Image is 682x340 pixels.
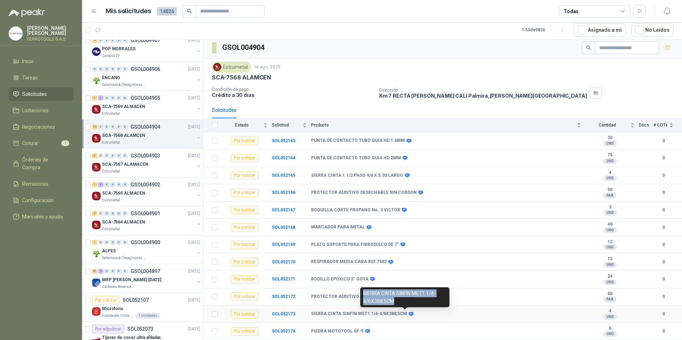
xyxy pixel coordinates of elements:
p: Estrumetal [102,140,120,145]
div: Por adjudicar [92,325,124,333]
b: SOL052163 [272,138,295,143]
a: 31 2 0 0 0 0 GSOL004897[DATE] Company LogoMRP [PERSON_NAME] [DATE]Cartones America [92,267,202,290]
div: 0 [110,153,116,158]
div: 0 [116,269,122,274]
p: [DATE] [188,268,200,275]
div: 0 [104,182,110,187]
div: 1 [92,240,97,245]
p: ALPES [102,248,116,254]
div: 0 [122,153,128,158]
div: UND [604,244,617,250]
p: Fundación Clínica Shaio [102,313,134,319]
b: 0 [653,189,673,196]
h1: Mis solicitudes [106,6,151,16]
div: UND [604,262,617,268]
p: POP MORRALES [102,46,136,52]
p: GSOL004900 [131,240,160,245]
div: Por cotizar [231,275,259,284]
a: 2 0 0 0 0 0 GSOL004907[DATE] Company LogoPOP MORRALESCaracol TV [92,36,202,59]
span: Solicitudes [22,90,47,98]
b: 0 [653,259,673,266]
img: Company Logo [92,134,101,143]
div: 0 [122,124,128,129]
img: Company Logo [92,192,101,200]
div: 0 [110,182,116,187]
span: 14826 [157,7,177,16]
th: Estado [222,118,272,132]
span: Inicio [22,57,34,65]
span: search [586,45,591,50]
p: 14 ago, 2025 [254,64,280,71]
p: Estrumetal [102,197,120,203]
th: # COTs [653,118,682,132]
b: 0 [653,155,673,161]
div: 0 [98,67,103,72]
div: 0 [116,211,122,216]
b: PROTECTOR AUDITIVO INSERCION C/CORDON [311,294,408,300]
a: SOL052174 [272,329,295,334]
a: Cotizar7 [9,136,73,150]
p: [DATE] [188,210,200,217]
p: Estrumetal [102,169,120,174]
p: GSOL004907 [131,38,160,43]
div: UND [604,175,617,181]
div: 0 [104,67,110,72]
div: 0 [122,38,128,43]
div: 0 [122,182,128,187]
b: 75 [585,153,635,158]
p: SCA-7564 ALMACEN [102,219,145,226]
div: 0 [116,182,122,187]
img: Logo peakr [9,9,45,17]
p: Cartones America [102,284,132,290]
b: SOL052168 [272,225,295,230]
p: GSOL004903 [131,153,160,158]
a: 6 0 0 0 0 0 GSOL004903[DATE] Company LogoSCA-7567 ALAMACENEstrumetal [92,151,202,174]
p: Km 7 RECTA [PERSON_NAME] CALI Palmira , [PERSON_NAME][GEOGRAPHIC_DATA] [379,93,587,99]
p: GSOL004901 [131,211,160,216]
p: SCA-7568 ALAMCEN [102,132,145,139]
p: MRP [PERSON_NAME] [DATE] [102,277,161,283]
b: 3 [585,205,635,210]
p: GSOL004902 [131,182,160,187]
p: FERROTOOLS S.A.S. [27,37,73,41]
b: SOL052167 [272,207,295,212]
p: SOL052107 [123,298,149,303]
b: 4 [585,170,635,176]
a: 1 9 0 0 0 0 GSOL004902[DATE] Company LogoSCA-7565 ALMACENEstrumetal [92,180,202,203]
div: 7 [92,96,97,101]
b: PROTECTOR AUDITIVO DESECHABLE SIN CORDON [311,190,417,196]
img: Company Logo [92,76,101,85]
div: 1 Unidades [136,313,160,319]
p: [DATE] [188,239,200,246]
p: Dirección [379,88,587,93]
span: 7 [61,140,69,146]
img: Company Logo [92,307,101,316]
p: [DATE] [188,124,200,130]
p: Estrumetal [102,111,120,117]
div: 0 [122,269,128,274]
p: [DATE] [188,326,200,333]
b: SOL052173 [272,311,295,316]
b: 0 [653,207,673,213]
b: 6 [585,326,635,331]
b: PIEDRA MOTOTOOL SF-5 [311,329,363,334]
a: Licitaciones [9,104,73,117]
b: 60 [585,291,635,297]
a: Solicitudes [9,87,73,101]
a: 0 0 0 0 0 0 GSOL004906[DATE] Company LogoENCANOSalamanca Oleaginosas SAS [92,65,202,88]
div: UND [604,158,617,164]
b: 12 [585,256,635,262]
b: 0 [653,172,673,179]
th: Solicitud [272,118,311,132]
p: [DATE] [188,153,200,159]
div: 0 [104,96,110,101]
img: Company Logo [92,47,101,56]
div: 9 [98,182,103,187]
p: GSOL004905 [131,96,160,101]
p: Salamanca Oleaginosas SAS [102,255,147,261]
b: PLATO SOPORTE PARA FIBRODISCO DE 7" [311,242,399,248]
div: 1 - 50 de 9806 [522,24,568,36]
h3: GSOL004904 [222,42,265,53]
div: 0 [122,67,128,72]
